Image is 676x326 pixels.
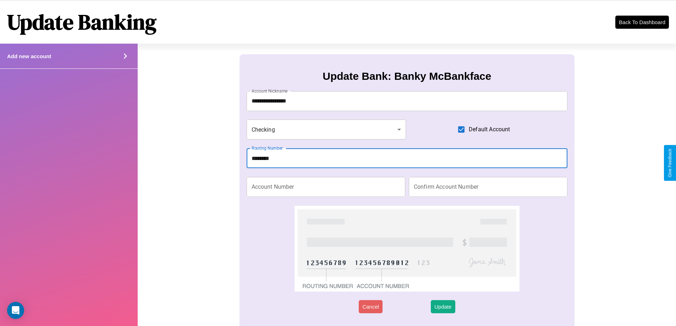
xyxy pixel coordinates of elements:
h4: Add new account [7,53,51,59]
img: check [295,206,519,292]
label: Routing Number [252,145,283,151]
button: Back To Dashboard [615,16,669,29]
button: Cancel [359,300,383,313]
h3: Update Bank: Banky McBankface [323,70,491,82]
span: Default Account [469,125,510,134]
div: Open Intercom Messenger [7,302,24,319]
h1: Update Banking [7,7,156,37]
button: Update [431,300,455,313]
div: Give Feedback [667,149,672,177]
div: Checking [247,120,406,139]
label: Account Nickname [252,88,288,94]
